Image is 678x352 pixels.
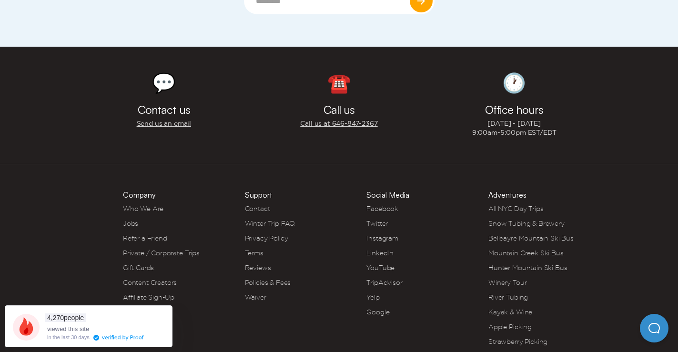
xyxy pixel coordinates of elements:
a: Contact [245,205,270,212]
a: Apple Picking [488,323,532,331]
a: Twitter [366,220,388,227]
a: Content Creators [123,279,177,286]
a: Send us an email [137,119,191,128]
a: Gift Cards [123,264,154,272]
a: Facebook [366,205,398,212]
a: River Tubing [488,293,528,301]
a: Hunter Mountain Ski Bus [488,264,567,272]
h3: Company [123,191,156,199]
p: [DATE] - [DATE] 9:00am-5:00pm EST/EDT [472,119,557,137]
a: Winery Tour [488,279,526,286]
div: 🕐 [502,73,526,92]
a: Refer a Friend [123,234,167,242]
a: Yelp [366,293,379,301]
a: Google [366,308,389,316]
a: Belleayre Mountain Ski Bus [488,234,574,242]
h3: Office hours [485,104,543,115]
span: people [45,313,86,322]
div: ☎️ [327,73,351,92]
a: Affiliate Sign-Up [123,293,174,301]
a: All NYC Day Trips [488,205,543,212]
div: in the last 30 days [47,335,90,340]
h3: Contact us [138,104,190,115]
a: Call us at 646‍-847‍-2367 [300,119,377,128]
h3: Support [245,191,272,199]
span: 4,270 [47,314,64,322]
iframe: Help Scout Beacon - Open [640,314,668,342]
a: Instagram [366,234,398,242]
a: Reviews [245,264,271,272]
a: TripAdvisor [366,279,402,286]
h3: Call us [324,104,354,115]
a: Snow Tubing & Brewery [488,220,565,227]
a: Winter Trip FAQ [245,220,295,227]
a: Mountain Creek Ski Bus [488,249,563,257]
a: YouTube [366,264,395,272]
div: 💬 [152,73,176,92]
a: Who We Are [123,205,163,212]
span: viewed this site [47,325,89,332]
h3: Social Media [366,191,409,199]
a: LinkedIn [366,249,394,257]
a: Private / Corporate Trips [123,249,200,257]
a: Terms [245,249,263,257]
a: Kayak & Wine [488,308,532,316]
a: Strawberry Picking [488,338,547,345]
a: Waiver [245,293,266,301]
a: Policies & Fees [245,279,291,286]
h3: Adventures [488,191,526,199]
a: Jobs [123,220,138,227]
a: Privacy Policy [245,234,288,242]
